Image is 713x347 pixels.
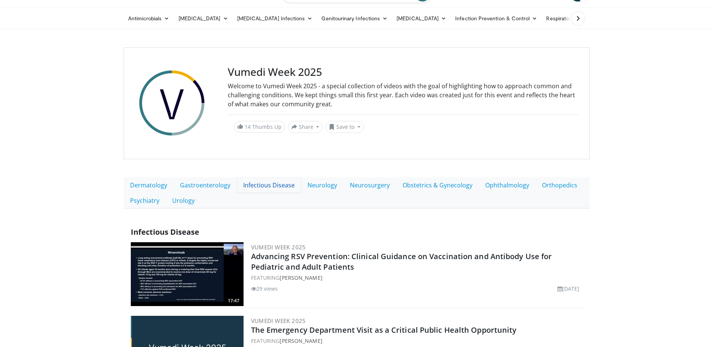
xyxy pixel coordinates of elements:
h3: Vumedi Week 2025 [228,66,579,78]
span: 17:47 [226,297,242,304]
a: Vumedi Week 2025 [251,243,306,251]
span: Infectious Disease [131,227,199,237]
a: Ophthalmology [479,177,536,193]
a: Vumedi Week 2025 [251,317,306,324]
a: Neurology [301,177,344,193]
a: Genitourinary Infections [317,11,392,26]
a: Psychiatry [124,193,166,208]
img: 988ae3db-6dea-4bfe-8421-7591ac1d3458.300x170_q85_crop-smart_upscale.jpg [131,242,244,306]
li: 29 views [251,285,278,293]
a: Urology [166,193,201,208]
a: [PERSON_NAME] [280,274,322,281]
div: Welcome to Vumedi Week 2025 - a special collection of videos with the goal of highlighting how to... [228,81,579,109]
a: [MEDICAL_DATA] [392,11,451,26]
a: 17:47 [131,242,244,306]
a: Infectious Disease [237,177,301,193]
a: Antimicrobials [124,11,174,26]
li: [DATE] [557,285,580,293]
a: Infection Prevention & Control [451,11,542,26]
a: 14 Thumbs Up [234,121,285,133]
a: Neurosurgery [344,177,396,193]
div: FEATURING [251,337,583,345]
span: 14 [245,123,251,130]
a: Gastroenterology [174,177,237,193]
div: FEATURING [251,274,583,282]
a: Obstetrics & Gynecology [396,177,479,193]
button: Share [288,121,323,133]
a: [MEDICAL_DATA] Infections [233,11,317,26]
button: Save to [325,121,364,133]
a: The Emergency Department Visit as a Critical Public Health Opportunity [251,325,517,335]
a: Respiratory Infections [542,11,612,26]
a: Dermatology [124,177,174,193]
a: Advancing RSV Prevention: Clinical Guidance on Vaccination and Antibody Use for Pediatric and Adu... [251,251,552,272]
a: Orthopedics [536,177,584,193]
a: [MEDICAL_DATA] [174,11,233,26]
a: [PERSON_NAME] [280,337,322,344]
